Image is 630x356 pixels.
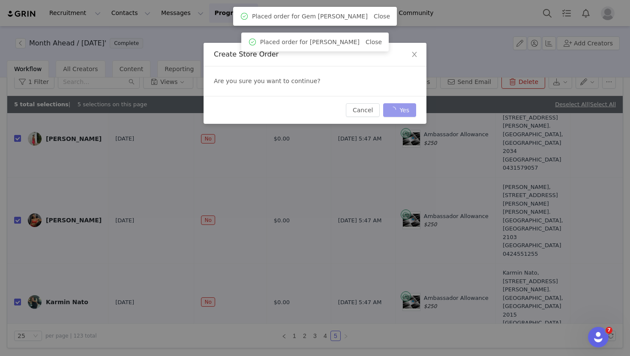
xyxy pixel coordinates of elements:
[588,327,609,347] iframe: Intercom live chat
[606,327,612,334] span: 7
[346,103,380,117] button: Cancel
[260,38,360,47] span: Placed order for [PERSON_NAME]
[411,51,418,58] i: icon: close
[402,43,426,67] button: Close
[214,50,416,59] div: Create Store Order
[366,39,382,45] a: Close
[252,12,368,21] span: Placed order for Gem [PERSON_NAME]
[374,13,390,20] a: Close
[204,66,426,96] div: Are you sure you want to continue?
